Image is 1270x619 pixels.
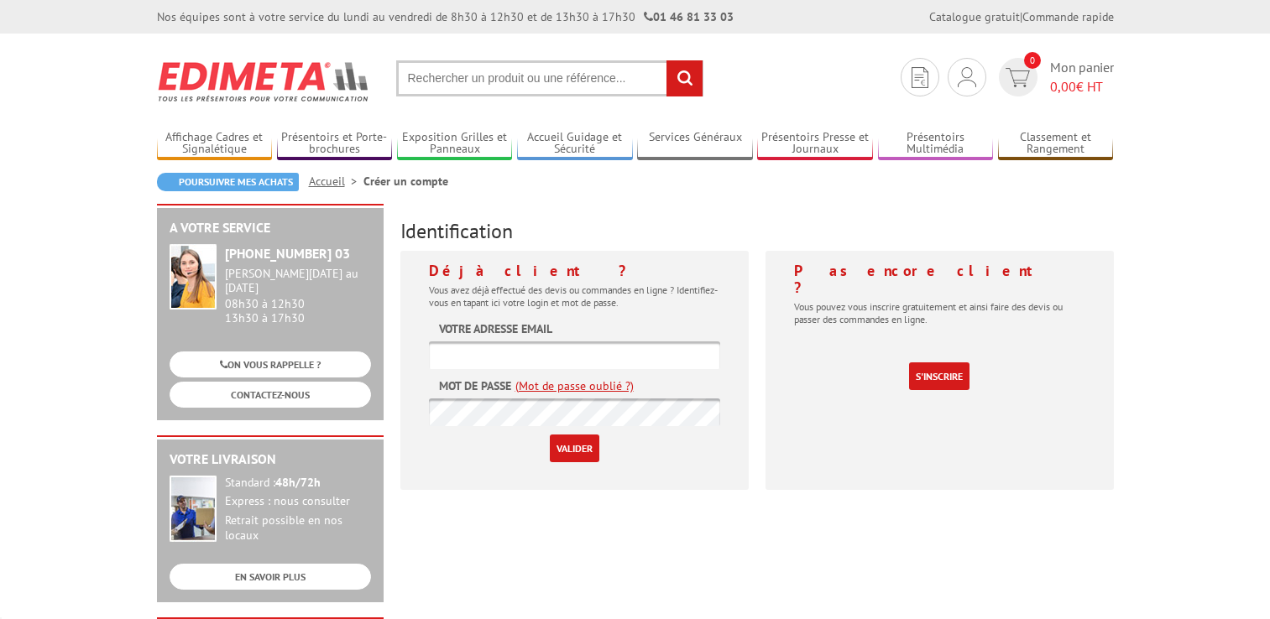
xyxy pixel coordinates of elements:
[225,476,371,491] div: Standard :
[637,130,753,158] a: Services Généraux
[958,67,976,87] img: devis rapide
[397,130,513,158] a: Exposition Grilles et Panneaux
[878,130,994,158] a: Présentoirs Multimédia
[1024,52,1041,69] span: 0
[363,173,448,190] li: Créer un compte
[170,382,371,408] a: CONTACTEZ-NOUS
[277,130,393,158] a: Présentoirs et Porte-brochures
[275,475,321,490] strong: 48h/72h
[170,452,371,467] h2: Votre livraison
[225,267,371,295] div: [PERSON_NAME][DATE] au [DATE]
[666,60,703,96] input: rechercher
[157,173,299,191] a: Poursuivre mes achats
[515,377,634,394] a: (Mot de passe oublié ?)
[998,130,1114,158] a: Classement et Rangement
[909,362,969,390] a: S'inscrire
[429,283,720,309] p: Vous avez déjà effectué des devis ou commandes en ligne ? Identifiez-vous en tapant ici votre log...
[1050,78,1076,95] span: 0,00
[929,9,1020,24] a: Catalogue gratuit
[439,377,511,394] label: Mot de passe
[309,174,363,189] a: Accueil
[757,130,873,158] a: Présentoirs Presse et Journaux
[225,513,371,544] div: Retrait possible en nos locaux
[170,476,217,542] img: widget-livraison.jpg
[225,494,371,509] div: Express : nous consulter
[912,67,928,88] img: devis rapide
[929,8,1114,25] div: |
[170,564,371,590] a: EN SAVOIR PLUS
[429,263,720,279] h4: Déjà client ?
[794,300,1085,325] p: Vous pouvez vous inscrire gratuitement et ainsi faire des devis ou passer des commandes en ligne.
[1050,77,1114,96] span: € HT
[794,263,1085,296] h4: Pas encore client ?
[170,351,371,377] a: ON VOUS RAPPELLE ?
[170,244,217,309] img: widget-service.jpg
[644,9,734,24] strong: 01 46 81 33 03
[439,320,552,337] label: Votre adresse email
[157,8,734,25] div: Nos équipes sont à votre service du lundi au vendredi de 8h30 à 12h30 et de 13h30 à 17h30
[170,221,371,236] h2: A votre service
[400,221,1114,242] h3: Identification
[1050,58,1114,96] span: Mon panier
[1022,9,1114,24] a: Commande rapide
[517,130,633,158] a: Accueil Guidage et Sécurité
[550,434,599,462] input: Valider
[157,50,371,112] img: Edimeta
[225,267,371,325] div: 08h30 à 12h30 13h30 à 17h30
[396,60,703,96] input: Rechercher un produit ou une référence...
[225,245,350,262] strong: [PHONE_NUMBER] 03
[157,130,273,158] a: Affichage Cadres et Signalétique
[995,58,1114,96] a: devis rapide 0 Mon panier 0,00€ HT
[1006,68,1030,87] img: devis rapide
